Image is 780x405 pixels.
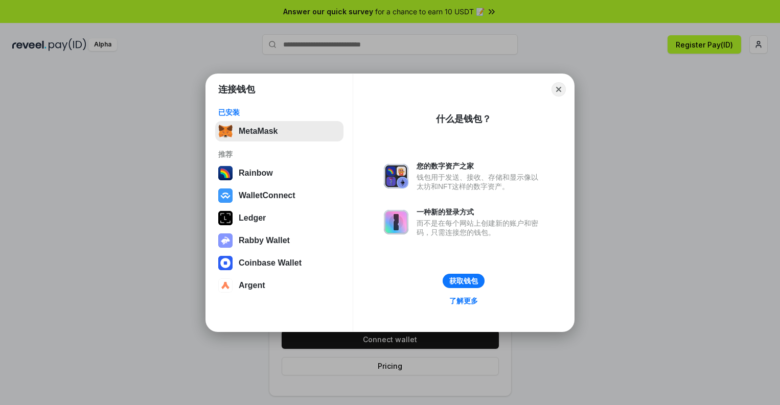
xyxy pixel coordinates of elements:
img: svg+xml,%3Csvg%20width%3D%2228%22%20height%3D%2228%22%20viewBox%3D%220%200%2028%2028%22%20fill%3D... [218,278,233,293]
button: Coinbase Wallet [215,253,343,273]
img: svg+xml,%3Csvg%20xmlns%3D%22http%3A%2F%2Fwww.w3.org%2F2000%2Fsvg%22%20fill%3D%22none%22%20viewBox... [218,233,233,248]
div: Rainbow [239,169,273,178]
div: 一种新的登录方式 [417,207,543,217]
div: 了解更多 [449,296,478,305]
div: 推荐 [218,150,340,159]
button: Ledger [215,208,343,228]
div: Argent [239,281,265,290]
button: Rabby Wallet [215,230,343,251]
a: 了解更多 [443,294,484,307]
button: Close [552,82,566,97]
button: Rainbow [215,163,343,183]
div: 您的数字资产之家 [417,161,543,171]
div: 什么是钱包？ [436,113,491,125]
div: 获取钱包 [449,276,478,285]
div: 已安装 [218,108,340,117]
div: MetaMask [239,127,278,136]
button: 获取钱包 [443,274,485,288]
img: svg+xml,%3Csvg%20xmlns%3D%22http%3A%2F%2Fwww.w3.org%2F2000%2Fsvg%22%20width%3D%2228%22%20height%3... [218,211,233,225]
button: MetaMask [215,121,343,141]
button: WalletConnect [215,185,343,206]
img: svg+xml,%3Csvg%20xmlns%3D%22http%3A%2F%2Fwww.w3.org%2F2000%2Fsvg%22%20fill%3D%22none%22%20viewBox... [384,164,408,188]
div: 而不是在每个网站上创建新的账户和密码，只需连接您的钱包。 [417,219,543,237]
img: svg+xml,%3Csvg%20xmlns%3D%22http%3A%2F%2Fwww.w3.org%2F2000%2Fsvg%22%20fill%3D%22none%22%20viewBox... [384,210,408,234]
div: Coinbase Wallet [239,258,302,268]
div: WalletConnect [239,191,295,200]
img: svg+xml,%3Csvg%20fill%3D%22none%22%20height%3D%2233%22%20viewBox%3D%220%200%2035%2033%22%20width%... [218,124,233,138]
img: svg+xml,%3Csvg%20width%3D%22120%22%20height%3D%22120%22%20viewBox%3D%220%200%20120%20120%22%20fil... [218,166,233,180]
img: svg+xml,%3Csvg%20width%3D%2228%22%20height%3D%2228%22%20viewBox%3D%220%200%2028%2028%22%20fill%3D... [218,256,233,270]
img: svg+xml,%3Csvg%20width%3D%2228%22%20height%3D%2228%22%20viewBox%3D%220%200%2028%2028%22%20fill%3D... [218,188,233,203]
div: Rabby Wallet [239,236,290,245]
div: Ledger [239,213,266,223]
div: 钱包用于发送、接收、存储和显示像以太坊和NFT这样的数字资产。 [417,173,543,191]
h1: 连接钱包 [218,83,255,96]
button: Argent [215,275,343,296]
